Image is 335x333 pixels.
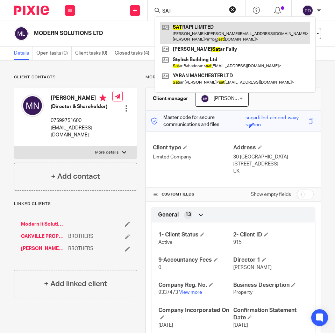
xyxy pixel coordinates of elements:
[153,192,233,197] h4: CUSTOM FIELDS
[115,47,153,60] a: Closed tasks (4)
[75,47,111,60] a: Client tasks (0)
[251,191,291,198] label: Show empty fields
[14,26,29,41] img: svg%3E
[68,233,93,240] span: BROTHERS
[245,114,307,122] div: sugarfilled-almond-wavy-racoon
[51,117,112,124] p: 07599751600
[233,161,314,168] p: [STREET_ADDRESS]
[158,211,179,219] span: General
[229,6,236,13] button: Clear
[158,256,233,264] h4: 9-Accountancy Fees
[14,47,33,60] a: Details
[21,233,65,240] a: OAKVILLE PROPERTIES LTD
[233,154,314,161] p: 30 [GEOGRAPHIC_DATA]
[14,75,137,80] p: Client contacts
[99,94,106,101] i: Primary
[233,144,314,151] h4: Address
[151,114,245,128] p: Master code for secure communications and files
[14,201,137,207] p: Linked clients
[21,245,65,252] a: [PERSON_NAME] PROPERTIES LTD
[51,171,100,182] h4: + Add contact
[44,278,107,289] h4: + Add linked client
[21,94,44,117] img: svg%3E
[233,231,308,239] h4: 2- Client ID
[233,265,272,270] span: [PERSON_NAME]
[145,75,321,80] p: More details
[233,168,314,175] p: UK
[51,94,112,103] h4: [PERSON_NAME]
[68,245,93,252] span: BROTHERS
[158,323,173,328] span: [DATE]
[21,221,65,228] a: Modern It Solutions Ltd
[14,6,49,15] img: Pixie
[233,307,308,322] h4: Confirmation Statement Date
[34,30,187,37] h2: MODERN SOLUTIONS LTD
[158,265,161,270] span: 0
[201,94,209,103] img: svg%3E
[179,290,202,295] a: View more
[185,211,191,218] span: 13
[233,290,252,295] span: Property
[158,231,233,239] h4: 1- Client Status
[158,307,233,322] h4: Company Incorporated On
[51,103,112,110] h5: (Director & Shareholder)
[153,154,233,161] p: Limited Company
[233,323,248,328] span: [DATE]
[153,95,188,102] h3: Client manager
[233,282,308,289] h4: Business Description
[158,240,172,245] span: Active
[214,96,252,101] span: [PERSON_NAME]
[153,144,233,151] h4: Client type
[95,150,119,155] p: More details
[158,282,233,289] h4: Company Reg. No.
[233,256,308,264] h4: Director 1
[36,47,72,60] a: Open tasks (0)
[51,125,112,139] p: [EMAIL_ADDRESS][DOMAIN_NAME]
[158,290,178,295] span: 9337473
[302,5,313,16] img: svg%3E
[162,8,224,15] input: Search
[233,240,242,245] span: 915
